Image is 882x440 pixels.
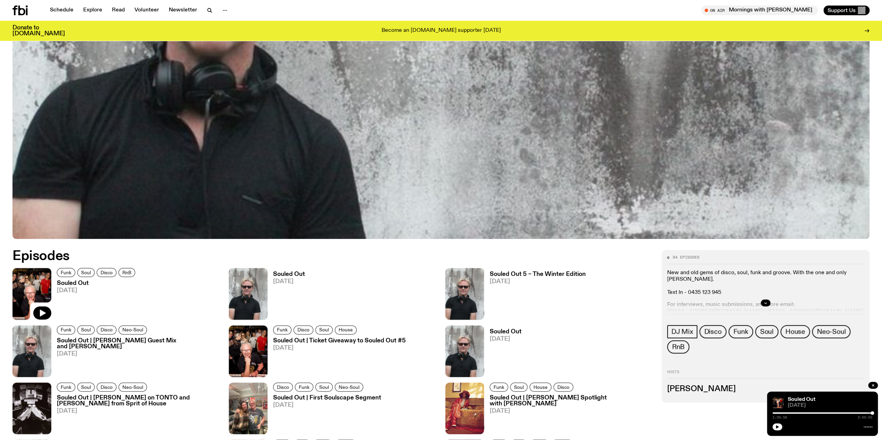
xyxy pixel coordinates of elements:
span: Disco [101,270,113,275]
a: Neo-Soul [335,383,363,392]
span: Neo-Soul [817,328,846,335]
a: Souled Out[DATE] [268,271,305,320]
span: [DATE] [273,279,305,285]
a: RnB [119,268,135,277]
span: [DATE] [57,408,220,414]
a: Explore [79,6,106,15]
span: House [533,384,548,389]
a: Souled Out | [PERSON_NAME] Guest Mix and [PERSON_NAME][DATE] [51,338,220,377]
span: Funk [61,384,71,389]
a: Soul [77,268,95,277]
span: [DATE] [788,403,872,408]
span: 1:59:58 [772,416,787,419]
span: 2:00:00 [858,416,872,419]
span: [DATE] [57,351,220,357]
a: Newsletter [165,6,201,15]
span: [DATE] [57,288,137,294]
span: 84 episodes [673,255,699,259]
a: Disco [553,383,573,392]
span: [DATE] [490,336,522,342]
a: Soul [755,325,778,338]
button: On AirMornings with [PERSON_NAME] [701,6,818,15]
a: Souled Out 5 – The Winter Edition[DATE] [484,271,586,320]
button: Support Us [823,6,870,15]
a: Souled Out[DATE] [51,280,137,320]
span: Funk [277,327,288,332]
a: Funk [490,383,508,392]
span: House [339,327,353,332]
span: Soul [81,270,91,275]
span: Disco [557,384,569,389]
a: Read [108,6,129,15]
h3: Souled Out | [PERSON_NAME] on TONTO and [PERSON_NAME] from Sprit of House [57,395,220,407]
img: Stephen looks directly at the camera, wearing a black tee, black sunglasses and headphones around... [229,268,268,320]
h3: Donate to [DOMAIN_NAME] [12,25,65,37]
span: Funk [733,328,748,335]
span: Funk [61,327,71,332]
h3: Souled Out | [PERSON_NAME] Guest Mix and [PERSON_NAME] [57,338,220,350]
a: Souled Out | First Soulscape Segment[DATE] [268,395,381,434]
a: Souled Out[DATE] [484,329,522,377]
a: House [780,325,810,338]
p: New and old gems of disco, soul, funk and groove. With the one and only [PERSON_NAME]. Text In - ... [667,270,864,296]
span: Soul [81,384,91,389]
a: Funk [57,325,75,334]
span: Soul [514,384,524,389]
h3: Souled Out 5 – The Winter Edition [490,271,586,277]
h3: Souled Out [57,280,137,286]
span: Soul [81,327,91,332]
img: Stephen looks directly at the camera, wearing a black tee, black sunglasses and headphones around... [445,325,484,377]
h3: Souled Out [490,329,522,335]
p: Become an [DOMAIN_NAME] supporter [DATE] [382,28,501,34]
a: Neo-Soul [812,325,850,338]
span: Support Us [828,7,856,14]
span: Funk [61,270,71,275]
span: RnB [122,270,131,275]
a: Soul [315,325,333,334]
a: Funk [57,268,75,277]
span: [DATE] [490,408,653,414]
span: House [785,328,805,335]
span: Funk [299,384,309,389]
h3: Souled Out | Ticket Giveaway to Souled Out #5 [273,338,406,344]
a: RnB [667,340,689,353]
a: Soul [315,383,333,392]
a: Soul [77,383,95,392]
span: Soul [319,327,329,332]
a: Soul [77,325,95,334]
a: Neo-Soul [119,325,147,334]
a: Disco [294,325,313,334]
span: [DATE] [273,402,381,408]
span: Neo-Soul [122,327,143,332]
span: Disco [101,384,113,389]
a: Souled Out | [PERSON_NAME] Spotlight with [PERSON_NAME][DATE] [484,395,653,434]
a: Funk [273,325,291,334]
a: DJ Mix [667,325,697,338]
span: Disco [297,327,309,332]
a: House [530,383,551,392]
span: Funk [494,384,504,389]
a: Disco [97,383,116,392]
h2: Episodes [12,250,581,262]
span: Neo-Soul [122,384,143,389]
a: Funk [728,325,753,338]
a: Neo-Soul [119,383,147,392]
h3: Souled Out [273,271,305,277]
a: Funk [57,383,75,392]
span: RnB [672,343,684,351]
a: Disco [273,383,293,392]
span: [DATE] [273,345,406,351]
a: Funk [295,383,313,392]
span: Disco [704,328,722,335]
span: Neo-Soul [339,384,359,389]
span: Disco [101,327,113,332]
a: Disco [97,325,116,334]
a: House [335,325,357,334]
span: Soul [319,384,329,389]
span: DJ Mix [671,328,693,335]
h2: Hosts [667,370,864,378]
a: Soul [510,383,527,392]
span: Soul [760,328,774,335]
h3: Souled Out | [PERSON_NAME] Spotlight with [PERSON_NAME] [490,395,653,407]
a: Disco [699,325,726,338]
